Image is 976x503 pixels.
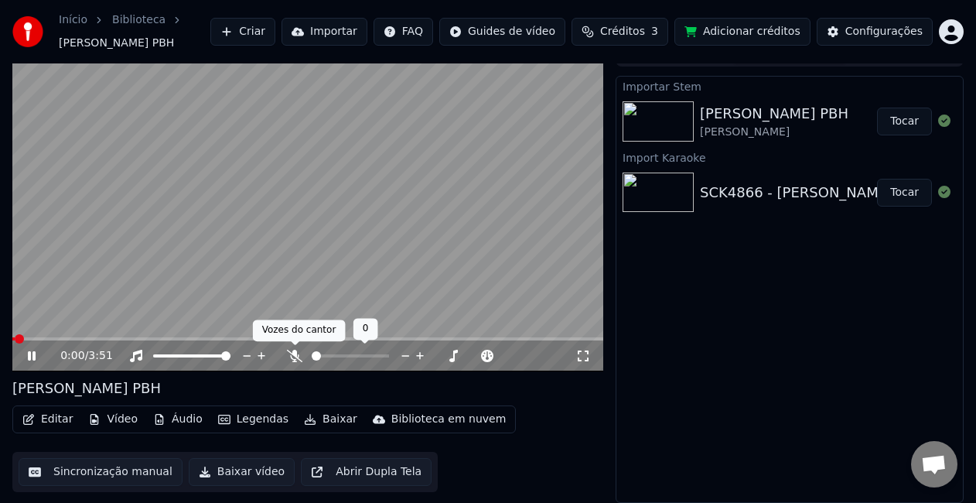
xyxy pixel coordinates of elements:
button: Créditos3 [572,18,668,46]
div: [PERSON_NAME] PBH [12,378,161,399]
span: 3:51 [88,348,112,364]
div: Import Karaoke [616,148,963,166]
button: Baixar vídeo [189,458,295,486]
div: Configurações [845,24,923,39]
button: Importar [282,18,367,46]
button: Vídeo [82,409,144,430]
button: Criar [210,18,275,46]
div: 0 [353,318,378,340]
div: [PERSON_NAME] PBH [700,103,848,125]
button: Tocar [877,179,932,207]
button: Áudio [147,409,209,430]
a: Início [59,12,87,28]
button: Configurações [817,18,933,46]
button: Tocar [877,108,932,135]
div: Biblioteca em nuvem [391,412,507,427]
div: Open chat [911,441,957,488]
div: [PERSON_NAME] [700,125,848,140]
div: Vozes do cantor [253,320,346,341]
button: Editar [16,409,79,430]
span: 3 [651,24,658,39]
button: Sincronização manual [19,458,183,486]
span: 0:00 [60,348,84,364]
button: FAQ [374,18,433,46]
button: Abrir Dupla Tela [301,458,432,486]
nav: breadcrumb [59,12,210,51]
a: Biblioteca [112,12,166,28]
span: Créditos [600,24,645,39]
div: / [60,348,97,364]
img: youka [12,16,43,47]
button: Adicionar créditos [674,18,810,46]
button: Guides de vídeo [439,18,565,46]
button: Baixar [298,409,363,430]
button: Legendas [212,409,295,430]
span: [PERSON_NAME] PBH [59,36,174,51]
div: Importar Stem [616,77,963,95]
